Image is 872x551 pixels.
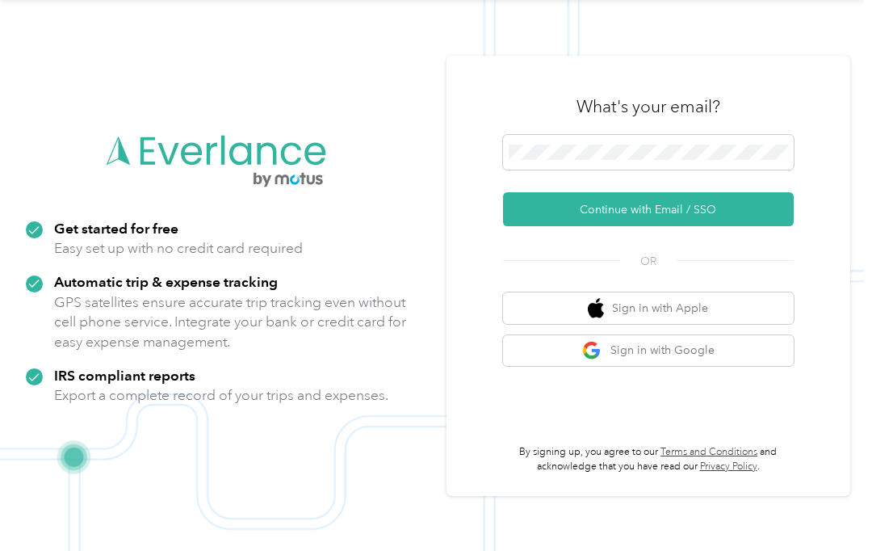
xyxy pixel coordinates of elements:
button: google logoSign in with Google [503,335,794,367]
p: By signing up, you agree to our and acknowledge that you have read our . [503,445,794,473]
strong: Automatic trip & expense tracking [54,273,278,290]
p: Easy set up with no credit card required [54,238,303,259]
a: Terms and Conditions [660,446,757,458]
p: Export a complete record of your trips and expenses. [54,385,388,406]
h3: What's your email? [576,95,720,118]
button: apple logoSign in with Apple [503,292,794,324]
img: apple logo [588,298,604,318]
strong: Get started for free [54,220,178,237]
img: google logo [582,341,602,361]
a: Privacy Policy [700,461,757,473]
button: Continue with Email / SSO [503,192,794,226]
span: OR [620,253,677,270]
strong: IRS compliant reports [54,367,195,384]
p: GPS satellites ensure accurate trip tracking even without cell phone service. Integrate your bank... [54,292,407,352]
